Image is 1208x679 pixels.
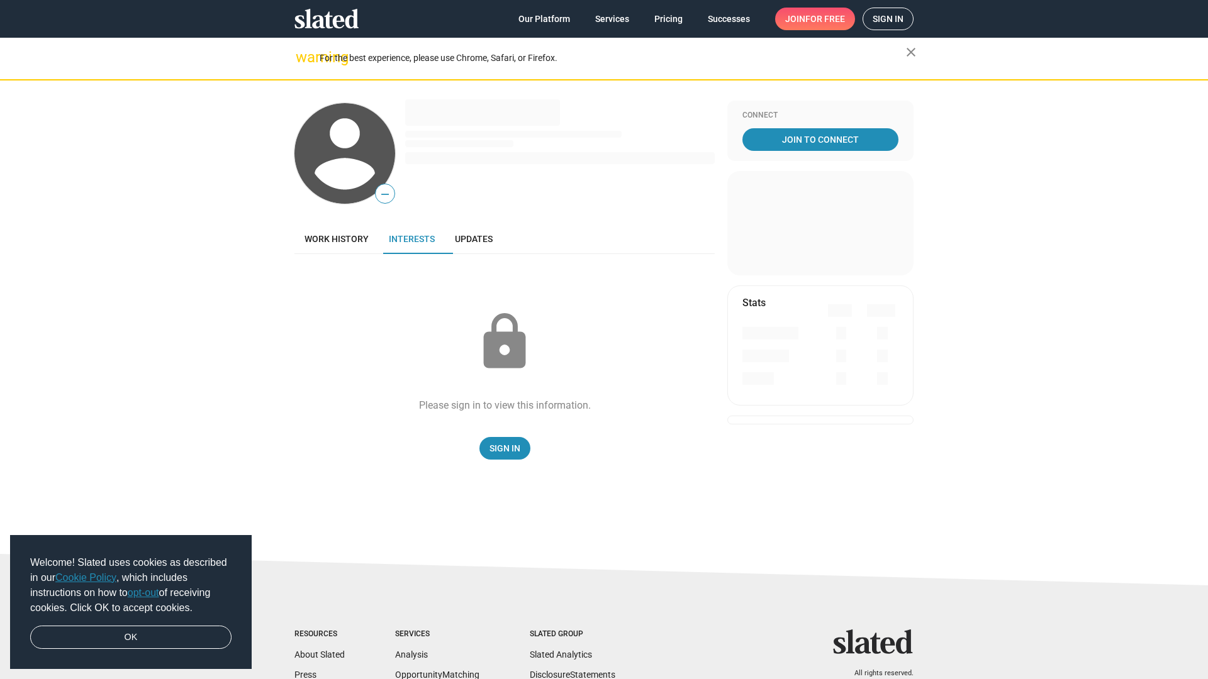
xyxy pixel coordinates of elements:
a: Sign in [863,8,914,30]
span: Services [595,8,629,30]
a: Services [585,8,639,30]
a: Cookie Policy [55,572,116,583]
span: Our Platform [518,8,570,30]
a: opt-out [128,587,159,598]
span: Pricing [654,8,683,30]
a: Our Platform [508,8,580,30]
span: Successes [708,8,750,30]
a: dismiss cookie message [30,626,232,649]
div: cookieconsent [10,535,252,670]
a: Analysis [395,649,428,660]
a: Pricing [644,8,693,30]
span: Join To Connect [745,128,896,151]
a: Interests [379,224,445,254]
span: Welcome! Slated uses cookies as described in our , which includes instructions on how to of recei... [30,555,232,616]
span: Work history [305,234,369,244]
mat-icon: close [903,45,919,60]
mat-card-title: Stats [742,296,766,309]
div: Slated Group [530,629,615,639]
a: Join To Connect [742,128,898,151]
span: — [376,186,394,202]
div: Please sign in to view this information. [419,399,591,412]
mat-icon: lock [473,311,536,373]
div: Services [395,629,479,639]
a: Work history [294,224,379,254]
a: About Slated [294,649,345,660]
span: Sign In [489,437,520,460]
div: Connect [742,111,898,121]
a: Updates [445,224,503,254]
span: for free [805,8,845,30]
div: Resources [294,629,345,639]
mat-icon: warning [296,50,311,65]
div: For the best experience, please use Chrome, Safari, or Firefox. [320,50,906,67]
a: Successes [698,8,760,30]
span: Join [785,8,845,30]
a: Joinfor free [775,8,855,30]
span: Sign in [873,8,903,30]
span: Updates [455,234,493,244]
span: Interests [389,234,435,244]
a: Sign In [479,437,530,460]
a: Slated Analytics [530,649,592,660]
